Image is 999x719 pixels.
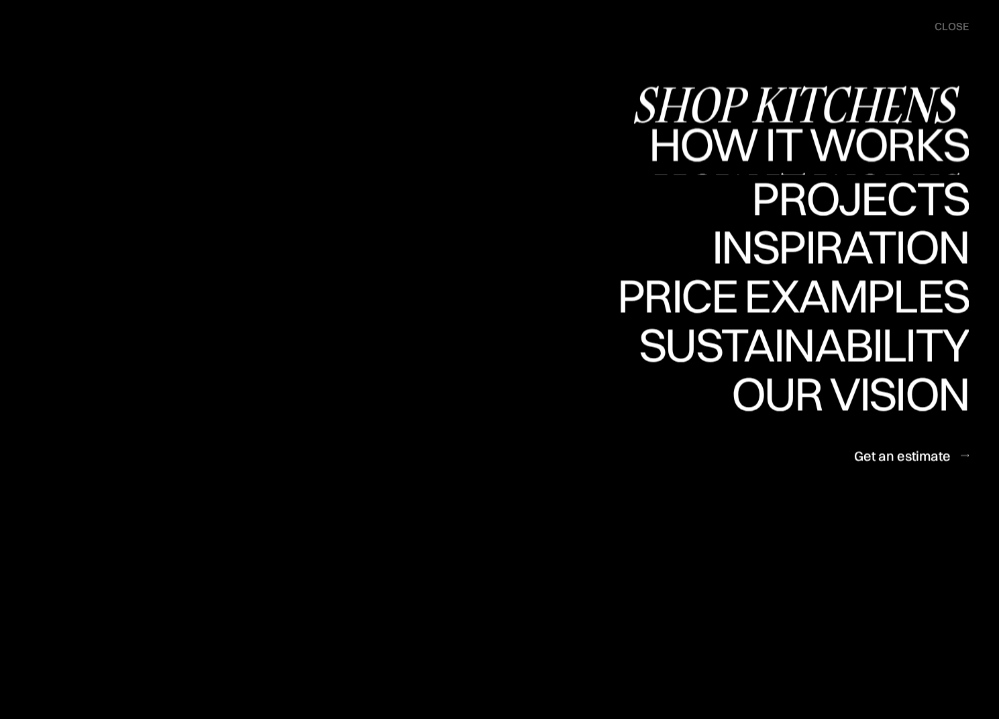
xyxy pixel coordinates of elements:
a: How it worksHow it works [645,126,969,175]
a: Our visionOur vision [720,370,969,419]
div: How it works [645,168,969,215]
a: Shop KitchensShop Kitchens [631,77,969,126]
div: Inspiration [693,224,969,271]
div: Sustainability [627,321,969,368]
a: SustainabilitySustainability [627,321,969,370]
div: Our vision [720,370,969,417]
a: Price examplesPrice examples [617,273,969,322]
div: How it works [645,121,969,168]
div: Get an estimate [854,446,951,465]
div: Price examples [617,320,969,367]
a: InspirationInspiration [693,224,969,273]
div: Our vision [720,417,969,464]
div: Price examples [617,273,969,320]
div: Inspiration [693,271,969,318]
div: Projects [751,175,969,222]
a: Get an estimate [854,439,969,472]
div: menu [921,13,969,40]
div: Shop Kitchens [631,81,969,128]
div: Sustainability [627,368,969,415]
a: ProjectsProjects [751,175,969,224]
div: close [935,19,969,34]
div: Projects [751,222,969,269]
